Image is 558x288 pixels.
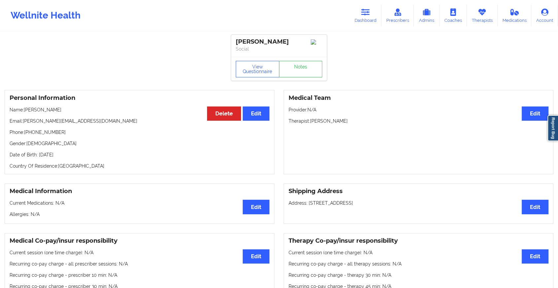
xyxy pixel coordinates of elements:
p: Email: [PERSON_NAME][EMAIL_ADDRESS][DOMAIN_NAME] [10,118,269,124]
div: [PERSON_NAME] [236,38,322,46]
h3: Medical Information [10,187,269,195]
button: Edit [243,106,269,121]
p: Provider: N/A [289,106,548,113]
button: Edit [243,249,269,264]
button: Edit [522,249,548,264]
a: Notes [279,61,323,77]
a: Therapists [467,5,498,26]
button: Edit [522,200,548,214]
button: View Questionnaire [236,61,279,77]
p: Recurring co-pay charge - all prescriber sessions : N/A [10,261,269,267]
h3: Shipping Address [289,187,548,195]
h3: Therapy Co-pay/insur responsibility [289,237,548,245]
p: Country Of Residence: [GEOGRAPHIC_DATA] [10,163,269,169]
a: Prescribers [381,5,414,26]
h3: Medical Co-pay/insur responsibility [10,237,269,245]
p: Address: [STREET_ADDRESS] [289,200,548,206]
button: Edit [522,106,548,121]
h3: Personal Information [10,94,269,102]
a: Coaches [439,5,467,26]
p: Gender: [DEMOGRAPHIC_DATA] [10,140,269,147]
p: Allergies: N/A [10,211,269,218]
p: Current Medications: N/A [10,200,269,206]
p: Current session (one time charge): N/A [10,249,269,256]
button: Delete [207,106,241,121]
p: Name: [PERSON_NAME] [10,106,269,113]
p: Current session (one time charge): N/A [289,249,548,256]
a: Admins [414,5,439,26]
p: Recurring co-pay charge - prescriber 10 min : N/A [10,272,269,278]
p: Phone: [PHONE_NUMBER] [10,129,269,136]
a: Dashboard [350,5,381,26]
p: Social [236,46,322,52]
a: Account [531,5,558,26]
p: Date of Birth: [DATE] [10,151,269,158]
p: Recurring co-pay charge - therapy 30 min : N/A [289,272,548,278]
button: Edit [243,200,269,214]
a: Report Bug [547,115,558,141]
p: Therapist: [PERSON_NAME] [289,118,548,124]
a: Medications [498,5,532,26]
p: Recurring co-pay charge - all therapy sessions : N/A [289,261,548,267]
img: Image%2Fplaceholer-image.png [311,39,322,45]
h3: Medical Team [289,94,548,102]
